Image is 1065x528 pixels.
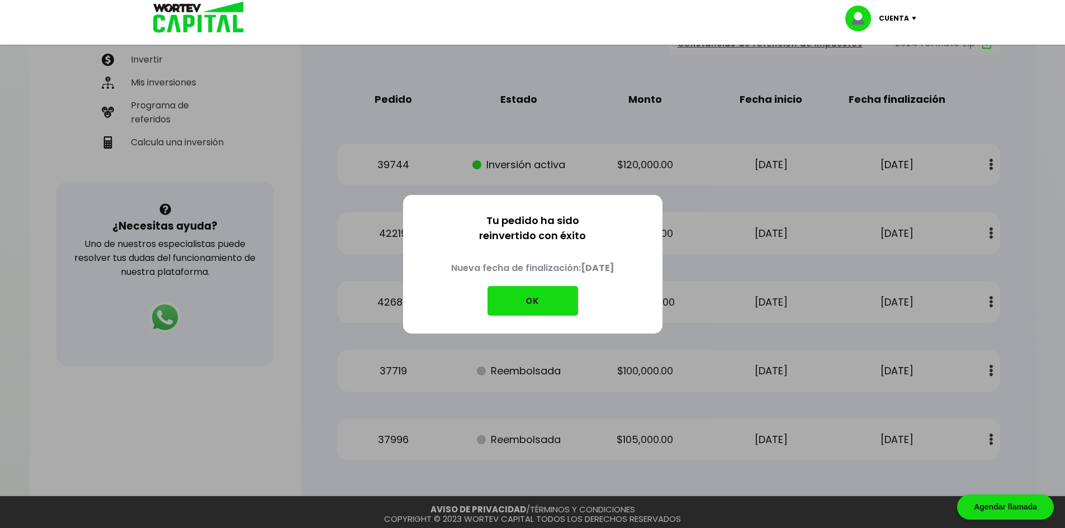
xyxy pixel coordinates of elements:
p: Nueva fecha de finalización: [440,252,626,286]
div: Agendar llamada [957,494,1054,520]
p: Tu pedido ha sido reinvertido con éxito [477,213,589,252]
button: OK [487,286,578,316]
img: profile-image [845,6,879,31]
b: [DATE] [581,261,614,274]
p: Cuenta [879,10,909,27]
img: icon-down [909,17,924,20]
